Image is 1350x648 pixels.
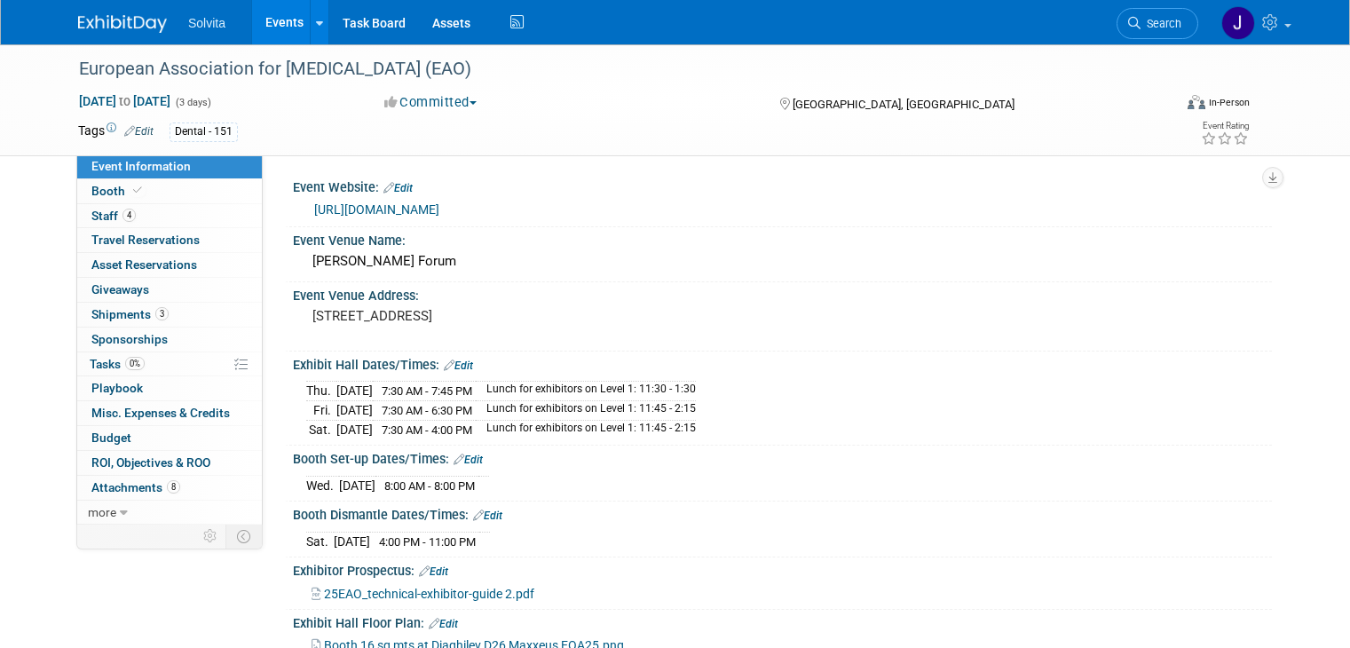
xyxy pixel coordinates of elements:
a: Shipments3 [77,303,262,327]
span: Shipments [91,307,169,321]
td: [DATE] [336,401,373,421]
div: European Association for [MEDICAL_DATA] (EAO) [73,53,1150,85]
td: Lunch for exhibitors on Level 1: 11:30 - 1:30 [476,382,696,401]
span: Search [1141,17,1181,30]
span: 4 [122,209,136,222]
a: Playbook [77,376,262,400]
span: Giveaways [91,282,149,296]
span: [GEOGRAPHIC_DATA], [GEOGRAPHIC_DATA] [793,98,1014,111]
td: Lunch for exhibitors on Level 1: 11:45 - 2:15 [476,420,696,439]
a: more [77,501,262,525]
pre: [STREET_ADDRESS] [312,308,682,324]
span: 7:30 AM - 4:00 PM [382,423,472,437]
a: Tasks0% [77,352,262,376]
span: more [88,505,116,519]
td: Thu. [306,382,336,401]
span: Misc. Expenses & Credits [91,406,230,420]
div: Event Venue Address: [293,282,1272,304]
a: Search [1117,8,1198,39]
span: 0% [125,357,145,370]
a: 25EAO_technical-exhibitor-guide 2.pdf [312,587,534,601]
div: Event Rating [1201,122,1249,130]
a: Event Information [77,154,262,178]
a: Edit [124,125,154,138]
div: Exhibit Hall Floor Plan: [293,610,1272,633]
a: ROI, Objectives & ROO [77,451,262,475]
div: Booth Dismantle Dates/Times: [293,502,1272,525]
td: [DATE] [336,420,373,439]
span: Solvita [188,16,225,30]
div: In-Person [1208,96,1250,109]
span: Staff [91,209,136,223]
i: Booth reservation complete [133,186,142,195]
span: to [116,94,133,108]
img: Josh Richardson [1221,6,1255,40]
span: 7:30 AM - 6:30 PM [382,404,472,417]
span: ROI, Objectives & ROO [91,455,210,470]
span: Sponsorships [91,332,168,346]
td: Tags [78,122,154,142]
span: 4:00 PM - 11:00 PM [379,535,476,549]
span: (3 days) [174,97,211,108]
a: Giveaways [77,278,262,302]
div: Event Website: [293,174,1272,197]
span: Budget [91,431,131,445]
a: Edit [454,454,483,466]
a: Edit [383,182,413,194]
img: Format-Inperson.png [1188,95,1205,109]
div: Exhibitor Prospectus: [293,557,1272,581]
td: [DATE] [334,532,370,550]
td: Toggle Event Tabs [226,525,263,548]
img: ExhibitDay [78,15,167,33]
a: Edit [429,618,458,630]
span: 3 [155,307,169,320]
a: Asset Reservations [77,253,262,277]
a: Misc. Expenses & Credits [77,401,262,425]
div: Dental - 151 [170,122,238,141]
div: Exhibit Hall Dates/Times: [293,352,1272,375]
span: Travel Reservations [91,233,200,247]
span: 25EAO_technical-exhibitor-guide 2.pdf [324,587,534,601]
span: 7:30 AM - 7:45 PM [382,384,472,398]
a: Staff4 [77,204,262,228]
span: 8:00 AM - 8:00 PM [384,479,475,493]
a: Travel Reservations [77,228,262,252]
div: [PERSON_NAME] Forum [306,248,1259,275]
span: Event Information [91,159,191,173]
span: Playbook [91,381,143,395]
td: [DATE] [339,476,375,494]
a: Booth [77,179,262,203]
div: Event Format [1077,92,1250,119]
td: Personalize Event Tab Strip [195,525,226,548]
td: Fri. [306,401,336,421]
span: [DATE] [DATE] [78,93,171,109]
span: Booth [91,184,146,198]
a: Sponsorships [77,328,262,352]
button: Committed [378,93,484,112]
td: Wed. [306,476,339,494]
td: Sat. [306,532,334,550]
td: Lunch for exhibitors on Level 1: 11:45 - 2:15 [476,401,696,421]
a: Edit [444,360,473,372]
div: Event Venue Name: [293,227,1272,249]
span: Attachments [91,480,180,494]
a: [URL][DOMAIN_NAME] [314,202,439,217]
td: [DATE] [336,382,373,401]
span: 8 [167,480,180,494]
a: Budget [77,426,262,450]
a: Edit [419,565,448,578]
span: Tasks [90,357,145,371]
span: Asset Reservations [91,257,197,272]
td: Sat. [306,420,336,439]
a: Attachments8 [77,476,262,500]
a: Edit [473,510,502,522]
div: Booth Set-up Dates/Times: [293,446,1272,469]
